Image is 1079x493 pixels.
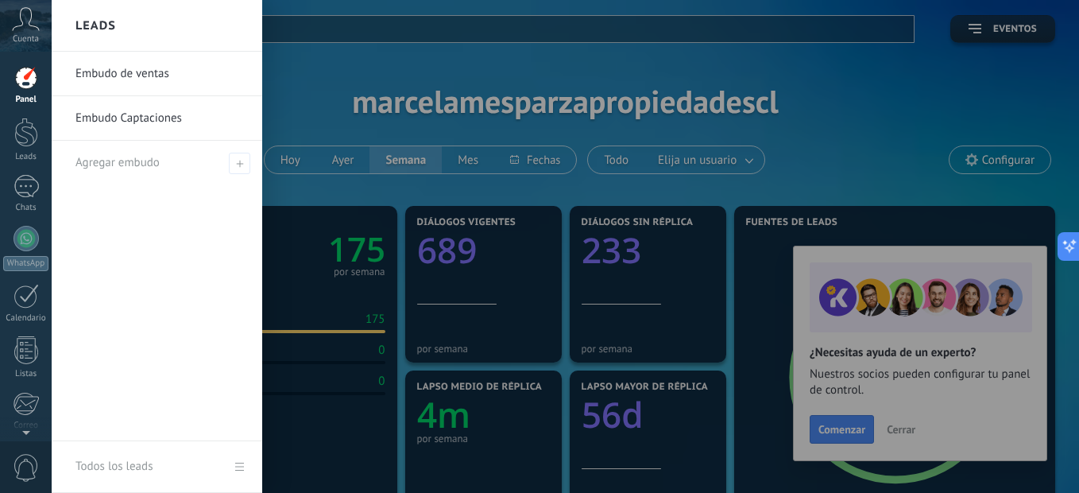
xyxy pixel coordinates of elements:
[3,95,49,105] div: Panel
[75,444,153,489] div: Todos los leads
[3,313,49,324] div: Calendario
[75,96,246,141] a: Embudo Captaciones
[52,441,262,493] a: Todos los leads
[75,1,116,51] h2: Leads
[13,34,39,45] span: Cuenta
[75,52,246,96] a: Embudo de ventas
[229,153,250,174] span: Agregar embudo
[3,256,48,271] div: WhatsApp
[3,152,49,162] div: Leads
[3,369,49,379] div: Listas
[75,155,160,170] span: Agregar embudo
[3,203,49,213] div: Chats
